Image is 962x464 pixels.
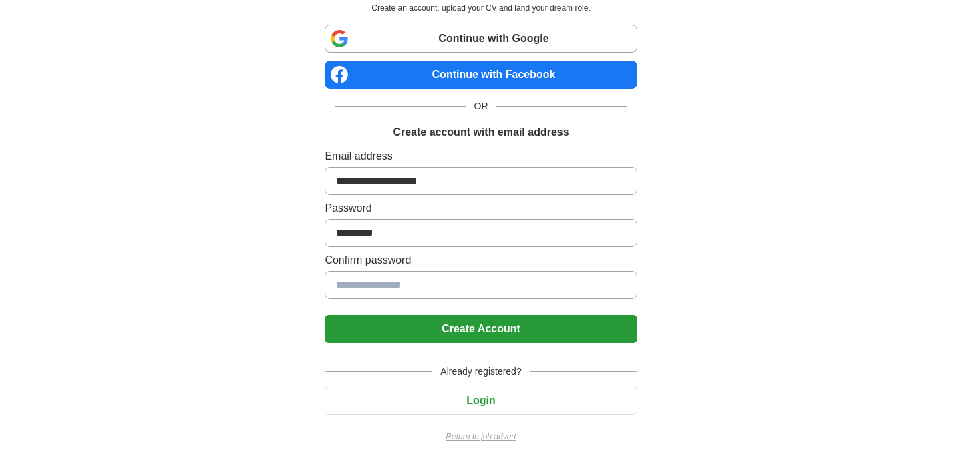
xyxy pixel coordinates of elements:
span: Already registered? [432,365,529,379]
label: Email address [325,148,637,164]
a: Return to job advert [325,431,637,443]
a: Continue with Facebook [325,61,637,89]
p: Create an account, upload your CV and land your dream role. [327,2,634,14]
button: Login [325,387,637,415]
label: Password [325,200,637,216]
span: OR [466,99,496,113]
h1: Create account with email address [393,124,569,140]
a: Login [325,395,637,406]
label: Confirm password [325,252,637,268]
button: Create Account [325,315,637,343]
a: Continue with Google [325,25,637,53]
